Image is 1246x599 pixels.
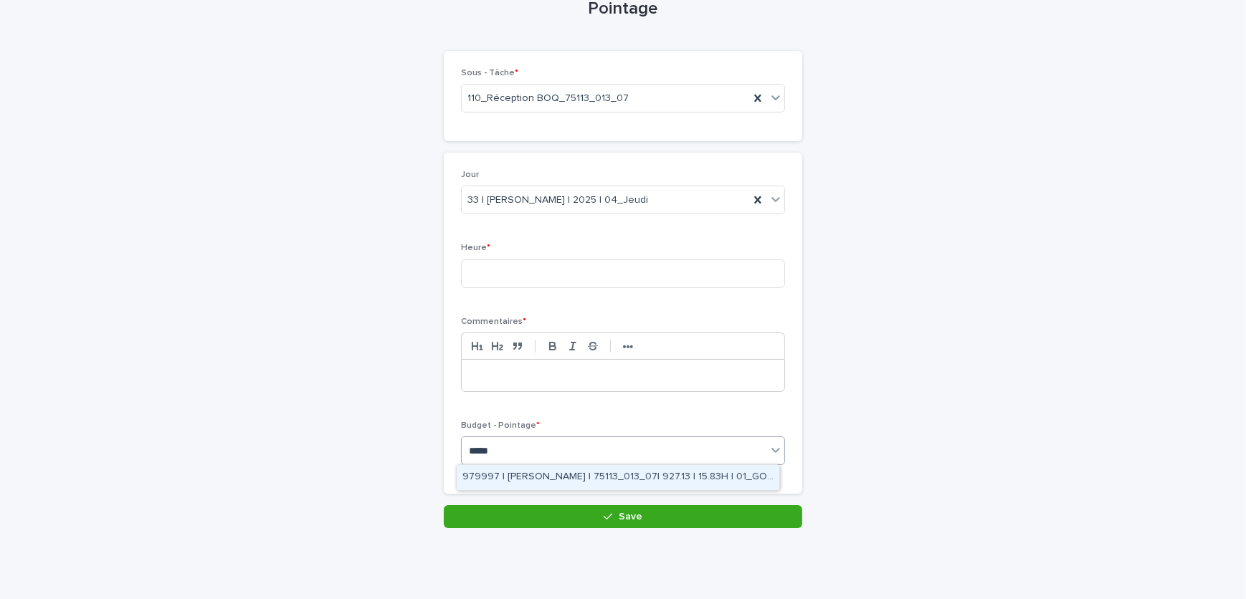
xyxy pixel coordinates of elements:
span: Sous - Tâche [461,69,518,77]
span: Commentaires [461,317,526,326]
button: Save [444,505,802,528]
span: Save [619,512,642,522]
span: Jour [461,171,479,179]
button: ••• [618,337,638,355]
span: Budget - Pointage [461,421,540,430]
span: 33 | [PERSON_NAME] | 2025 | 04_Jeudi [467,193,648,208]
div: 979997 | BENAJIBA Manaf | 75113_013_07| 927.13 | 15.83H | 01_GO TRAVAUX [457,465,779,490]
strong: ••• [623,341,634,353]
span: 110_Réception BOQ_75113_013_07 [467,91,629,106]
span: Heure [461,244,490,252]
